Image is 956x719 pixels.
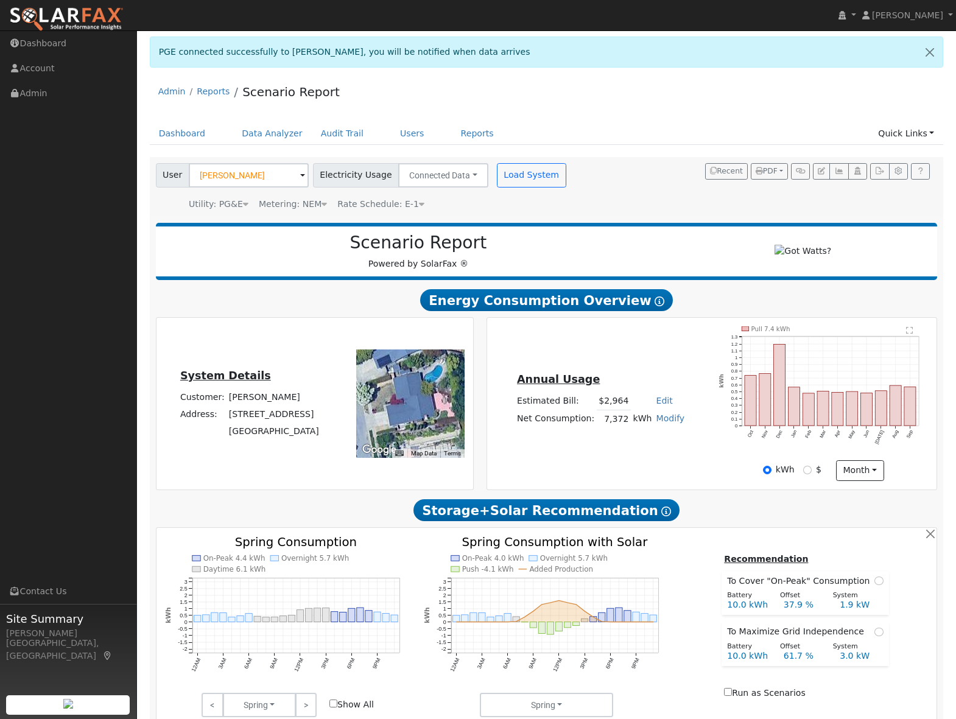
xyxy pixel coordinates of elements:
rect: onclick="" [774,345,786,426]
div: 10.0 kWh [721,650,777,662]
div: 3.0 kW [834,650,890,662]
rect: onclick="" [382,614,389,622]
text: 3AM [217,658,228,670]
text: 0.5 [180,612,187,619]
rect: onclick="" [306,609,312,622]
label: $ [816,463,821,476]
text:  [906,327,913,335]
circle: onclick="" [541,604,543,606]
rect: onclick="" [538,622,545,634]
input: $ [803,466,812,474]
rect: onclick="" [555,622,562,631]
rect: onclick="" [194,616,200,622]
circle: onclick="" [592,616,595,619]
rect: onclick="" [832,393,843,426]
text: Oct [747,429,755,438]
text: 0 [184,619,187,625]
text: 0.5 [438,612,446,619]
rect: onclick="" [650,616,656,622]
circle: onclick="" [575,604,577,606]
text: 9PM [371,658,382,670]
u: System Details [180,370,271,382]
circle: onclick="" [627,621,629,623]
text: -1 [441,633,446,639]
text: 0 [735,423,737,429]
rect: onclick="" [323,608,329,622]
rect: onclick="" [469,613,476,622]
span: Alias: None [337,199,424,209]
rect: onclick="" [607,609,614,622]
a: < [202,693,223,717]
i: Show Help [655,296,664,306]
a: Help Link [911,163,930,180]
i: Show Help [661,507,671,516]
input: Run as Scenarios [724,688,732,696]
a: Map [102,651,113,661]
text: 0.9 [731,362,738,368]
rect: onclick="" [357,608,364,622]
text: 0.7 [731,376,738,381]
text: kWh [718,374,725,388]
td: $2,964 [597,393,631,410]
u: Annual Usage [517,373,600,385]
div: Battery [721,591,774,601]
circle: onclick="" [489,621,491,623]
circle: onclick="" [644,621,646,623]
text: 12PM [552,658,563,673]
text: Overnight 5.7 kWh [281,555,349,563]
text: 0.8 [731,369,738,374]
text: -1 [182,633,187,639]
button: Multi-Series Graph [829,163,848,180]
label: kWh [776,463,795,476]
rect: onclick="" [573,622,580,626]
circle: onclick="" [472,621,474,623]
div: Metering: NEM [259,198,327,211]
rect: onclick="" [479,613,485,622]
text: Daytime 6.1 kWh [203,566,265,574]
rect: onclick="" [254,617,261,622]
text: On-Peak 4.0 kWh [462,555,524,563]
rect: onclick="" [391,616,398,622]
rect: onclick="" [616,608,622,622]
text: 1.5 [180,599,187,605]
text: 3 [443,579,446,585]
td: kWh [631,410,654,428]
a: Quick Links [869,122,943,145]
td: Address: [178,406,227,423]
rect: onclick="" [564,622,571,628]
img: Got Watts? [775,245,831,258]
div: Utility: PG&E [189,198,248,211]
rect: onclick="" [487,617,494,622]
rect: onclick="" [547,622,554,635]
a: Admin [158,86,186,96]
rect: onclick="" [288,616,295,622]
a: Scenario Report [242,85,340,99]
text: Aug [891,430,900,440]
text: -0.5 [178,626,187,632]
rect: onclick="" [745,376,756,426]
text: 3PM [320,658,331,670]
span: Energy Consumption Overview [420,289,672,311]
button: Map Data [411,449,437,458]
button: Edit User [813,163,830,180]
rect: onclick="" [890,386,901,426]
span: User [156,163,189,188]
a: Edit [656,396,673,405]
rect: onclick="" [374,612,381,622]
h2: Scenario Report [168,233,669,253]
rect: onclick="" [876,391,887,426]
text: Dec [775,429,784,439]
text: 1.3 [731,335,738,340]
text: 1 [735,355,737,360]
span: To Maximize Grid Independence [727,625,869,638]
rect: onclick="" [817,391,829,426]
text: Mar [818,429,827,439]
a: Reports [452,122,503,145]
text: Push -4.1 kWh [462,566,513,574]
rect: onclick="" [861,393,873,426]
text: 0.6 [731,382,738,388]
span: Site Summary [6,611,130,627]
text: 2 [184,592,187,598]
text: 6AM [243,658,253,670]
button: Generate Report Link [791,163,810,180]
